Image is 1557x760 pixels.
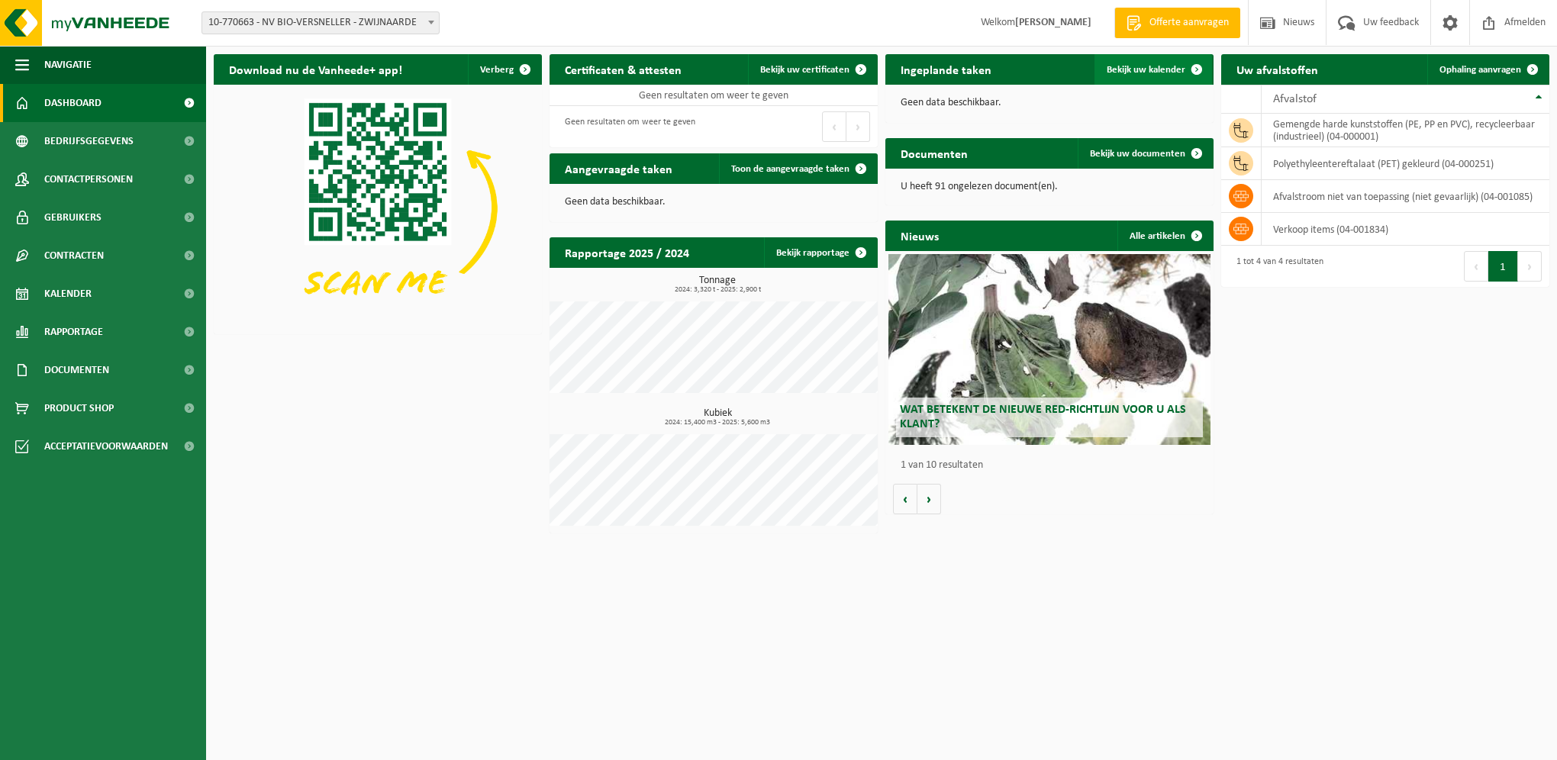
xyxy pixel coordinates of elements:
[731,164,849,174] span: Toon de aangevraagde taken
[44,351,109,389] span: Documenten
[764,237,876,268] a: Bekijk rapportage
[44,160,133,198] span: Contactpersonen
[1518,251,1542,282] button: Next
[760,65,849,75] span: Bekijk uw certificaten
[214,54,417,84] h2: Download nu de Vanheede+ app!
[201,11,440,34] span: 10-770663 - NV BIO-VERSNELLER - ZWIJNAARDE
[44,46,92,84] span: Navigatie
[44,122,134,160] span: Bedrijfsgegevens
[44,275,92,313] span: Kalender
[822,111,846,142] button: Previous
[1488,251,1518,282] button: 1
[901,98,1198,108] p: Geen data beschikbaar.
[1117,221,1212,251] a: Alle artikelen
[1229,250,1323,283] div: 1 tot 4 van 4 resultaten
[557,408,878,427] h3: Kubiek
[1262,114,1549,147] td: gemengde harde kunststoffen (PE, PP en PVC), recycleerbaar (industrieel) (04-000001)
[901,182,1198,192] p: U heeft 91 ongelezen document(en).
[550,85,878,106] td: Geen resultaten om weer te geven
[44,313,103,351] span: Rapportage
[468,54,540,85] button: Verberg
[900,404,1186,430] span: Wat betekent de nieuwe RED-richtlijn voor u als klant?
[202,12,439,34] span: 10-770663 - NV BIO-VERSNELLER - ZWIJNAARDE
[888,254,1210,445] a: Wat betekent de nieuwe RED-richtlijn voor u als klant?
[1146,15,1233,31] span: Offerte aanvragen
[1107,65,1185,75] span: Bekijk uw kalender
[44,237,104,275] span: Contracten
[748,54,876,85] a: Bekijk uw certificaten
[550,237,704,267] h2: Rapportage 2025 / 2024
[1094,54,1212,85] a: Bekijk uw kalender
[1464,251,1488,282] button: Previous
[565,197,862,208] p: Geen data beschikbaar.
[885,221,954,250] h2: Nieuws
[44,198,102,237] span: Gebruikers
[893,484,917,514] button: Vorige
[917,484,941,514] button: Volgende
[1439,65,1521,75] span: Ophaling aanvragen
[214,85,542,331] img: Download de VHEPlus App
[550,153,688,183] h2: Aangevraagde taken
[885,138,983,168] h2: Documenten
[846,111,870,142] button: Next
[1273,93,1317,105] span: Afvalstof
[44,389,114,427] span: Product Shop
[1262,147,1549,180] td: polyethyleentereftalaat (PET) gekleurd (04-000251)
[557,110,695,143] div: Geen resultaten om weer te geven
[1114,8,1240,38] a: Offerte aanvragen
[44,84,102,122] span: Dashboard
[480,65,514,75] span: Verberg
[557,419,878,427] span: 2024: 15,400 m3 - 2025: 5,600 m3
[1262,180,1549,213] td: afvalstroom niet van toepassing (niet gevaarlijk) (04-001085)
[557,275,878,294] h3: Tonnage
[719,153,876,184] a: Toon de aangevraagde taken
[550,54,697,84] h2: Certificaten & attesten
[1427,54,1548,85] a: Ophaling aanvragen
[1262,213,1549,246] td: verkoop items (04-001834)
[1090,149,1185,159] span: Bekijk uw documenten
[885,54,1007,84] h2: Ingeplande taken
[1015,17,1091,28] strong: [PERSON_NAME]
[44,427,168,465] span: Acceptatievoorwaarden
[557,286,878,294] span: 2024: 3,320 t - 2025: 2,900 t
[1221,54,1333,84] h2: Uw afvalstoffen
[901,460,1206,471] p: 1 van 10 resultaten
[1078,138,1212,169] a: Bekijk uw documenten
